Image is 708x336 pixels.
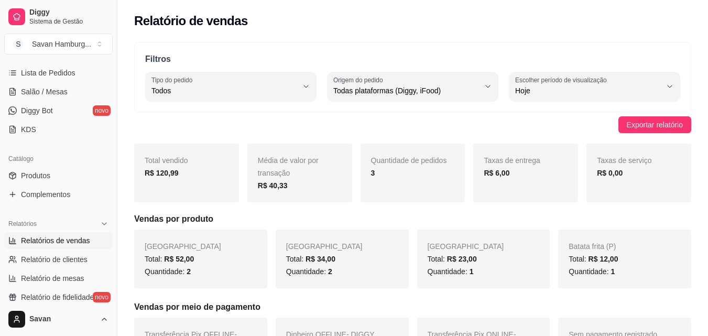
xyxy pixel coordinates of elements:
[371,169,375,177] strong: 3
[286,242,363,251] span: [GEOGRAPHIC_DATA]
[569,242,616,251] span: Batata frita (P)
[145,255,194,263] span: Total:
[4,64,113,81] a: Lista de Pedidos
[145,72,317,101] button: Tipo do pedidoTodos
[151,75,196,84] label: Tipo do pedido
[21,68,75,78] span: Lista de Pedidos
[515,75,610,84] label: Escolher período de visualização
[21,86,68,97] span: Salão / Mesas
[428,267,474,276] span: Quantidade:
[4,232,113,249] a: Relatórios de vendas
[134,13,248,29] h2: Relatório de vendas
[4,289,113,306] a: Relatório de fidelidadenovo
[447,255,477,263] span: R$ 23,00
[21,273,84,284] span: Relatório de mesas
[327,72,498,101] button: Origem do pedidoTodas plataformas (Diggy, iFood)
[428,255,477,263] span: Total:
[151,85,298,96] span: Todos
[134,301,691,313] h5: Vendas por meio de pagamento
[569,267,615,276] span: Quantidade:
[29,17,108,26] span: Sistema de Gestão
[8,220,37,228] span: Relatórios
[21,124,36,135] span: KDS
[286,267,332,276] span: Quantidade:
[333,75,386,84] label: Origem do pedido
[258,156,319,177] span: Média de valor por transação
[145,156,188,165] span: Total vendido
[134,213,691,225] h5: Vendas por produto
[4,307,113,332] button: Savan
[428,242,504,251] span: [GEOGRAPHIC_DATA]
[4,121,113,138] a: KDS
[145,242,221,251] span: [GEOGRAPHIC_DATA]
[371,156,447,165] span: Quantidade de pedidos
[618,116,691,133] button: Exportar relatório
[29,8,108,17] span: Diggy
[21,254,88,265] span: Relatório de clientes
[29,315,96,324] span: Savan
[597,156,651,165] span: Taxas de serviço
[306,255,335,263] span: R$ 34,00
[145,169,179,177] strong: R$ 120,99
[21,189,70,200] span: Complementos
[13,39,24,49] span: S
[145,53,680,66] p: Filtros
[4,186,113,203] a: Complementos
[333,85,480,96] span: Todas plataformas (Diggy, iFood)
[4,4,113,29] a: DiggySistema de Gestão
[32,39,91,49] div: Savan Hamburg ...
[286,255,335,263] span: Total:
[484,169,509,177] strong: R$ 6,00
[4,251,113,268] a: Relatório de clientes
[484,156,540,165] span: Taxas de entrega
[509,72,680,101] button: Escolher período de visualizaçãoHoje
[4,270,113,287] a: Relatório de mesas
[328,267,332,276] span: 2
[21,235,90,246] span: Relatórios de vendas
[589,255,618,263] span: R$ 12,00
[515,85,661,96] span: Hoje
[569,255,618,263] span: Total:
[145,267,191,276] span: Quantidade:
[597,169,623,177] strong: R$ 0,00
[627,119,683,131] span: Exportar relatório
[4,167,113,184] a: Produtos
[21,105,53,116] span: Diggy Bot
[187,267,191,276] span: 2
[164,255,194,263] span: R$ 52,00
[4,150,113,167] div: Catálogo
[470,267,474,276] span: 1
[611,267,615,276] span: 1
[258,181,288,190] strong: R$ 40,33
[4,34,113,55] button: Select a team
[21,292,94,302] span: Relatório de fidelidade
[4,83,113,100] a: Salão / Mesas
[21,170,50,181] span: Produtos
[4,102,113,119] a: Diggy Botnovo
